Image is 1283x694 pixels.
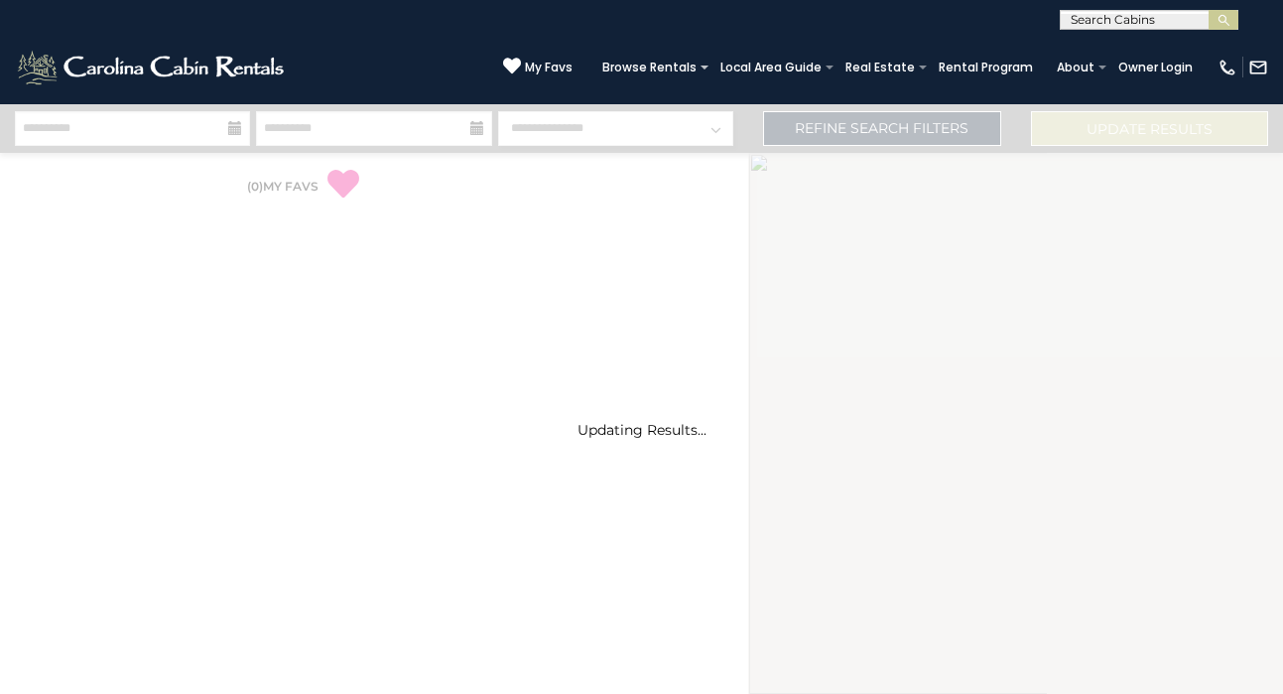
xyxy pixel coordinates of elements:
img: mail-regular-white.png [1248,58,1268,77]
img: phone-regular-white.png [1218,58,1237,77]
a: About [1047,54,1104,81]
a: Local Area Guide [710,54,832,81]
a: Owner Login [1108,54,1203,81]
span: My Favs [525,59,573,76]
a: Rental Program [929,54,1043,81]
a: My Favs [503,57,573,77]
img: White-1-2.png [15,48,290,87]
a: Browse Rentals [592,54,706,81]
a: Real Estate [835,54,925,81]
